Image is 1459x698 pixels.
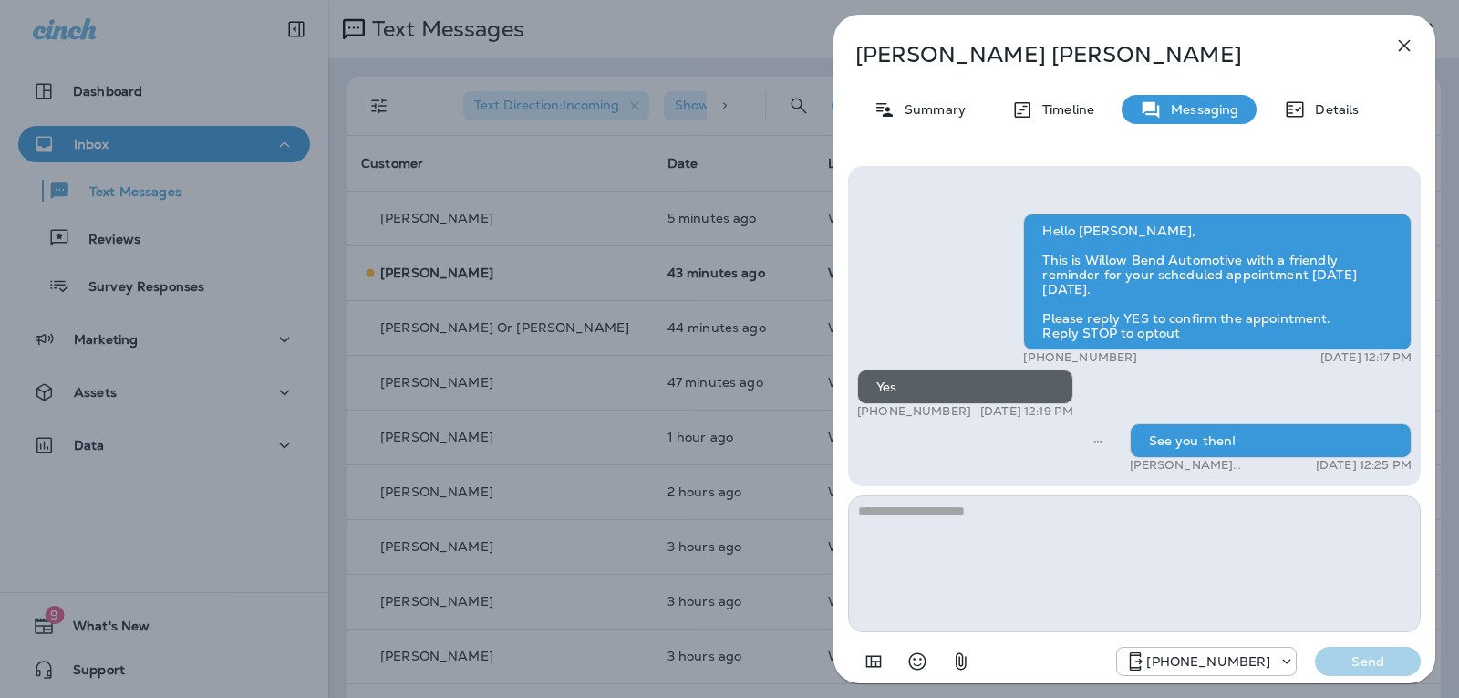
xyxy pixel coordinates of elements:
p: Messaging [1162,102,1238,117]
p: [PHONE_NUMBER] [1146,654,1270,669]
div: Hello [PERSON_NAME], This is Willow Bend Automotive with a friendly reminder for your scheduled a... [1023,214,1412,350]
button: Select an emoji [899,643,936,680]
div: See you then! [1130,423,1412,458]
p: Timeline [1033,102,1094,117]
div: +1 (813) 497-4455 [1117,651,1296,672]
p: Summary [895,102,966,117]
p: [DATE] 12:25 PM [1316,458,1412,473]
span: Sent [1093,432,1102,448]
p: [PHONE_NUMBER] [1023,350,1137,365]
p: [DATE] 12:17 PM [1320,350,1412,365]
p: [DATE] 12:19 PM [980,404,1073,419]
p: Details [1306,102,1359,117]
p: [PERSON_NAME] WillowBend [1130,458,1299,473]
p: [PHONE_NUMBER] [857,404,971,419]
div: Yes [857,370,1073,404]
p: [PERSON_NAME] [PERSON_NAME] [855,42,1353,68]
button: Add in a premade template [855,643,892,680]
